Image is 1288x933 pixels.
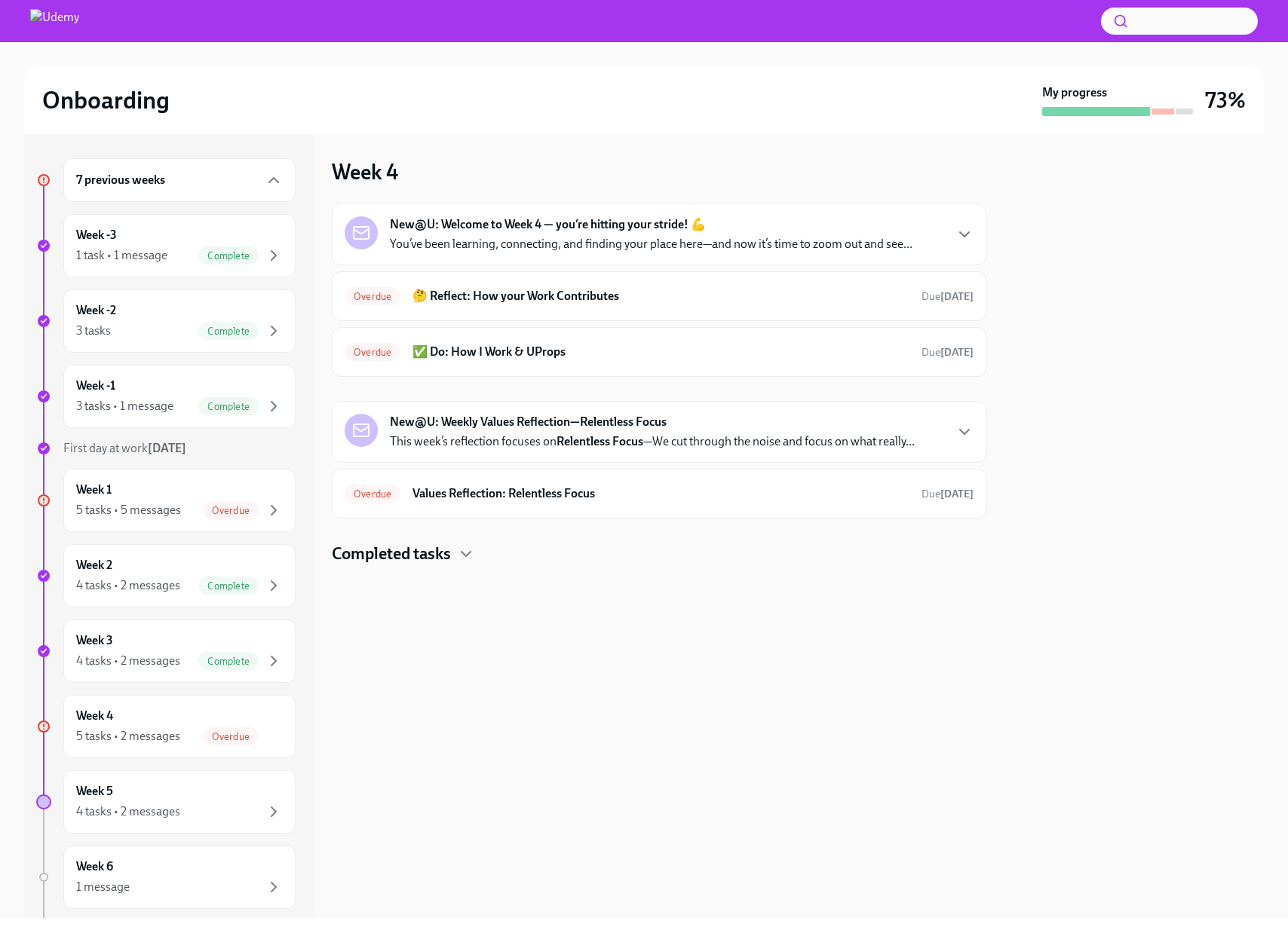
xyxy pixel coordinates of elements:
[76,632,113,649] h6: Week 3
[198,580,259,592] span: Complete
[76,557,112,574] h6: Week 2
[63,158,296,202] div: 7 previous weeks
[922,346,974,359] span: Due
[345,488,400,500] span: Overdue
[332,158,398,185] h3: Week 4
[76,783,113,800] h6: Week 5
[198,401,259,412] span: Complete
[76,653,180,669] div: 4 tasks • 2 messages
[76,398,173,414] div: 3 tasks • 1 message
[42,85,170,115] h2: Onboarding
[76,879,130,895] div: 1 message
[76,858,113,875] h6: Week 6
[345,291,400,302] span: Overdue
[76,247,167,264] div: 1 task • 1 message
[148,441,186,455] strong: [DATE]
[557,434,643,448] strong: Relentless Focus
[390,433,915,450] p: This week’s reflection focuses on —We cut through the noise and focus on what really...
[36,770,296,834] a: Week 54 tasks • 2 messages
[203,505,259,516] span: Overdue
[1205,87,1246,114] h3: 73%
[332,543,986,565] div: Completed tasks
[345,347,400,358] span: Overdue
[345,482,974,506] a: OverdueValues Reflection: Relentless FocusDue[DATE]
[36,214,296,277] a: Week -31 task • 1 messageComplete
[76,482,112,498] h6: Week 1
[198,326,259,337] span: Complete
[30,9,79,33] img: Udemy
[345,340,974,364] a: Overdue✅ Do: How I Work & UPropsDue[DATE]
[412,344,909,360] h6: ✅ Do: How I Work & UProps
[940,290,974,303] strong: [DATE]
[412,288,909,304] h6: 🤔 Reflect: How your Work Contributes
[36,695,296,758] a: Week 45 tasks • 2 messagesOverdue
[36,544,296,607] a: Week 24 tasks • 2 messagesComplete
[36,619,296,683] a: Week 34 tasks • 2 messagesComplete
[198,250,259,262] span: Complete
[1042,84,1107,101] strong: My progress
[76,803,180,820] div: 4 tasks • 2 messages
[390,236,912,252] p: You’ve been learning, connecting, and finding your place here—and now it’s time to zoom out and s...
[36,440,296,457] a: First day at work[DATE]
[76,227,117,243] h6: Week -3
[36,846,296,909] a: Week 61 message
[76,378,115,394] h6: Week -1
[203,731,259,742] span: Overdue
[412,485,909,502] h6: Values Reflection: Relentless Focus
[76,502,181,519] div: 5 tasks • 5 messages
[345,284,974,308] a: Overdue🤔 Reflect: How your Work ContributesDue[DATE]
[76,728,180,745] div: 5 tasks • 2 messages
[940,346,974,359] strong: [DATE]
[940,488,974,500] strong: [DATE]
[922,345,974,359] span: September 20th, 2025 11:00
[922,289,974,304] span: September 20th, 2025 11:00
[36,289,296,353] a: Week -23 tasksComplete
[390,216,706,233] strong: New@U: Welcome to Week 4 — you’re hitting your stride! 💪
[922,290,974,303] span: Due
[76,172,165,188] h6: 7 previous weeks
[390,414,667,430] strong: New@U: Weekly Values Reflection—Relentless Focus
[76,708,113,724] h6: Week 4
[76,323,111,339] div: 3 tasks
[198,656,259,667] span: Complete
[922,488,974,500] span: Due
[76,302,116,319] h6: Week -2
[36,365,296,428] a: Week -13 tasks • 1 messageComplete
[63,441,186,455] span: First day at work
[36,469,296,532] a: Week 15 tasks • 5 messagesOverdue
[922,487,974,501] span: September 22nd, 2025 11:00
[76,577,180,594] div: 4 tasks • 2 messages
[332,543,451,565] h4: Completed tasks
